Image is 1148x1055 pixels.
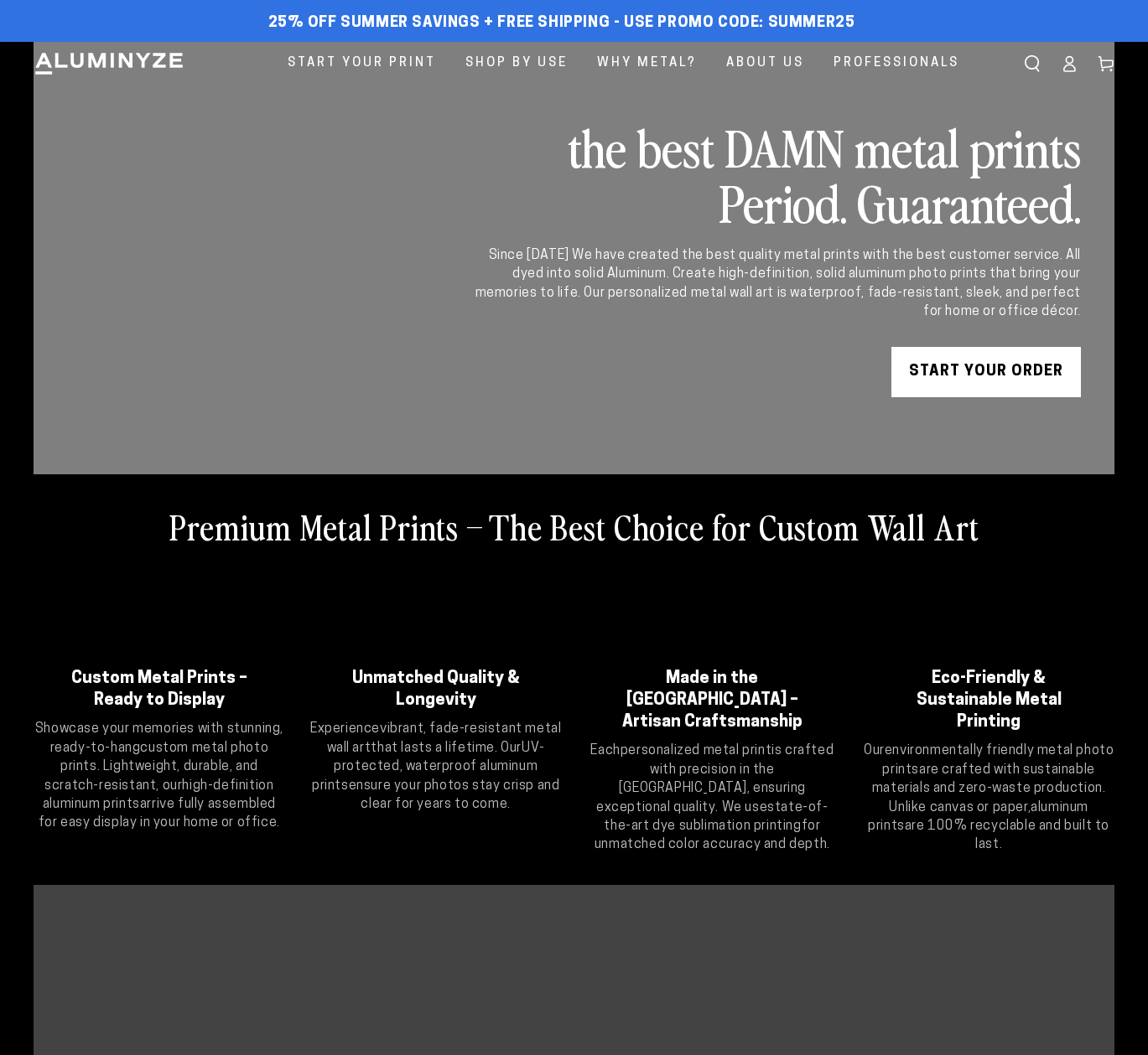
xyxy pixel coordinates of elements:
[453,42,580,85] a: Shop By Use
[312,742,545,793] strong: UV-protected, waterproof aluminum prints
[34,720,285,832] p: Showcase your memories with stunning, ready-to-hang . Lightweight, durable, and scratch-resistant...
[884,668,1093,733] h2: Eco-Friendly & Sustainable Metal Printing
[608,668,818,733] h2: Made in the [GEOGRAPHIC_DATA] – Artisan Craftsmanship
[597,52,697,75] span: Why Metal?
[604,801,828,833] strong: state-of-the-art dye sublimation printing
[621,744,771,758] strong: personalized metal print
[714,42,817,85] a: About Us
[863,742,1114,854] p: Our are crafted with sustainable materials and zero-waste production. Unlike canvas or paper, are...
[584,42,709,85] a: Why Metal?
[821,42,972,85] a: Professionals
[465,52,568,75] span: Shop By Use
[43,779,274,811] strong: high-definition aluminum prints
[169,504,979,548] h2: Premium Metal Prints – The Best Choice for Custom Wall Art
[472,246,1081,322] div: Since [DATE] We have created the best quality metal prints with the best customer service. All dy...
[868,801,1088,833] strong: aluminum prints
[726,52,804,75] span: About Us
[472,119,1081,230] h2: the best DAMN metal prints Period. Guaranteed.
[34,51,184,76] img: Aluminyze
[327,722,562,754] strong: vibrant, fade-resistant metal wall art
[587,742,839,854] p: Each is crafted with precision in the [GEOGRAPHIC_DATA], ensuring exceptional quality. We use for...
[55,668,264,711] h2: Custom Metal Prints – Ready to Display
[310,720,562,814] p: Experience that lasts a lifetime. Our ensure your photos stay crisp and clear for years to come.
[275,42,449,85] a: Start Your Print
[891,347,1081,397] a: START YOUR Order
[288,52,436,75] span: Start Your Print
[60,742,268,773] strong: custom metal photo prints
[268,14,855,33] span: 25% off Summer Savings + Free Shipping - Use Promo Code: SUMMER25
[834,52,959,75] span: Professionals
[882,744,1114,776] strong: environmentally friendly metal photo prints
[1014,45,1051,82] summary: Search our site
[331,668,541,711] h2: Unmatched Quality & Longevity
